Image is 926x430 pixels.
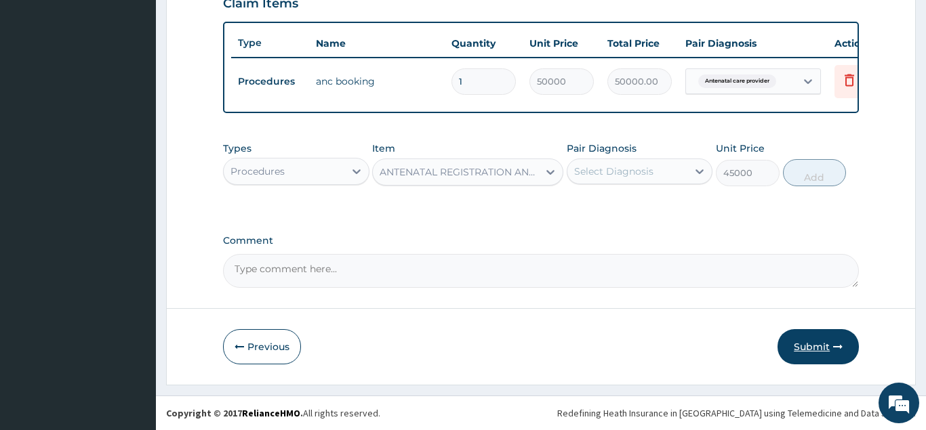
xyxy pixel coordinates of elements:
label: Item [372,142,395,155]
th: Quantity [445,30,523,57]
textarea: Type your message and hit 'Enter' [7,286,258,334]
th: Unit Price [523,30,601,57]
th: Type [231,30,309,56]
th: Actions [828,30,895,57]
button: Previous [223,329,301,364]
label: Types [223,143,251,154]
td: anc booking [309,68,445,95]
div: Chat with us now [71,76,228,93]
img: d_794563401_company_1708531726252_794563401 [25,68,55,102]
th: Pair Diagnosis [679,30,828,57]
div: ANTENATAL REGISTRATION AND CARE [380,165,540,179]
td: Procedures [231,69,309,94]
div: Select Diagnosis [574,165,653,178]
footer: All rights reserved. [156,395,926,430]
a: RelianceHMO [242,407,300,419]
span: We're online! [79,129,187,265]
button: Add [783,159,847,186]
div: Procedures [230,165,285,178]
label: Pair Diagnosis [567,142,637,155]
strong: Copyright © 2017 . [166,407,303,419]
div: Minimize live chat window [222,7,255,39]
span: Antenatal care provider [698,74,776,88]
label: Unit Price [716,142,765,155]
label: Comment [223,235,859,246]
button: Submit [778,329,859,364]
div: Redefining Heath Insurance in [GEOGRAPHIC_DATA] using Telemedicine and Data Science! [557,406,916,420]
th: Name [309,30,445,57]
th: Total Price [601,30,679,57]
